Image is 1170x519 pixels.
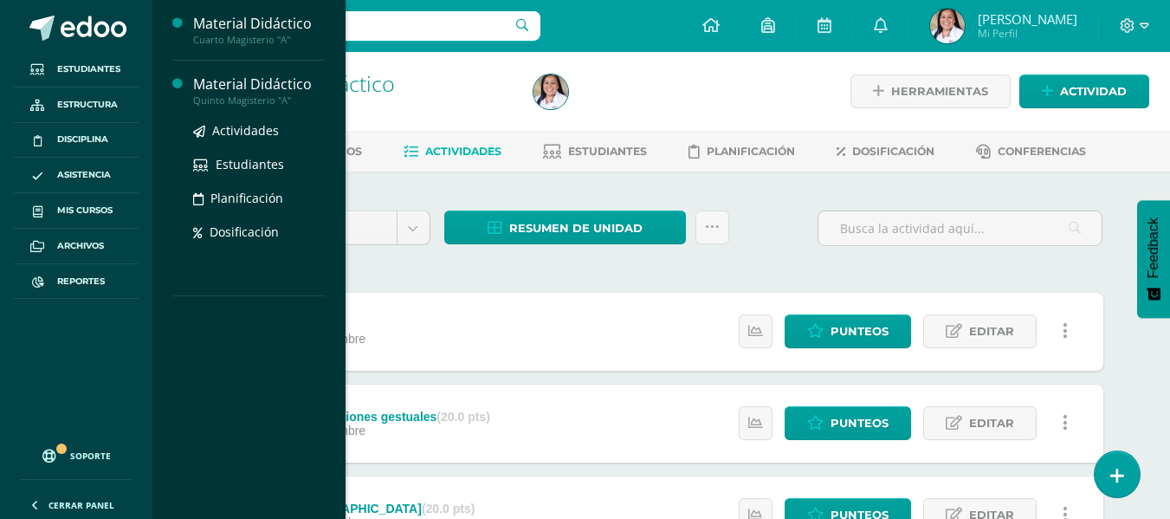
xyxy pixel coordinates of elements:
span: Punteos [831,315,889,347]
span: Resumen de unidad [509,212,643,244]
span: Archivos [57,239,104,253]
a: Archivos [14,229,139,264]
div: Quinto Magisterio "A" [193,94,325,107]
span: Actividad [1060,75,1127,107]
a: Actividades [193,120,325,140]
div: Mapa de [GEOGRAPHIC_DATA] [240,502,475,516]
a: Actividad [1019,75,1149,108]
span: [PERSON_NAME] [978,10,1077,28]
a: Estructura [14,88,139,123]
div: Material Didáctico [193,14,325,34]
a: Estudiantes [543,138,647,165]
div: Material Didáctico [193,75,325,94]
strong: (20.0 pts) [436,410,489,424]
img: e6ffc2c23759ff52a2fc79f3412619e3.png [930,9,965,43]
div: Tarjetas de expresiones gestuales [240,410,489,424]
a: Punteos [785,406,911,440]
span: Planificación [707,145,795,158]
span: Editar [969,315,1014,347]
a: Estudiantes [14,52,139,88]
span: Cerrar panel [48,499,114,511]
a: Resumen de unidad [444,211,686,244]
a: Mis cursos [14,193,139,229]
input: Busca un usuario... [164,11,540,41]
span: Actividades [425,145,501,158]
span: Herramientas [891,75,988,107]
a: Disciplina [14,123,139,159]
span: Dosificación [210,224,279,240]
a: Punteos [785,315,911,348]
a: Soporte [21,432,132,475]
strong: (20.0 pts) [422,502,475,516]
h1: Material Didáctico [218,71,513,95]
span: Conferencias [998,145,1086,158]
img: e6ffc2c23759ff52a2fc79f3412619e3.png [533,75,568,109]
a: Herramientas [850,75,1011,108]
div: Cuarto Magisterio 'A' [218,95,513,112]
a: Planificación [688,138,795,165]
a: Asistencia [14,158,139,193]
span: Actividades [212,122,279,139]
span: Estudiantes [216,156,284,172]
span: Mi Perfil [978,26,1077,41]
span: Feedback [1146,217,1161,278]
span: Soporte [70,450,111,462]
a: Dosificación [837,138,934,165]
span: Editar [969,407,1014,439]
span: Reportes [57,275,105,289]
a: Dosificación [193,222,325,242]
span: Planificación [210,190,283,206]
span: Estudiantes [57,62,120,76]
input: Busca la actividad aquí... [818,211,1102,245]
a: Actividades [404,138,501,165]
span: Estudiantes [568,145,647,158]
a: Planificación [193,188,325,208]
div: Cuarto Magisterio "A" [193,34,325,46]
a: Material DidácticoCuarto Magisterio "A" [193,14,325,46]
a: Estudiantes [193,154,325,174]
span: Disciplina [57,133,108,146]
button: Feedback - Mostrar encuesta [1137,200,1170,318]
a: Material DidácticoQuinto Magisterio "A" [193,75,325,107]
span: Dosificación [852,145,934,158]
span: Asistencia [57,168,111,182]
a: Reportes [14,264,139,300]
span: Estructura [57,98,118,112]
span: Mis cursos [57,204,113,217]
a: Conferencias [976,138,1086,165]
span: Punteos [831,407,889,439]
